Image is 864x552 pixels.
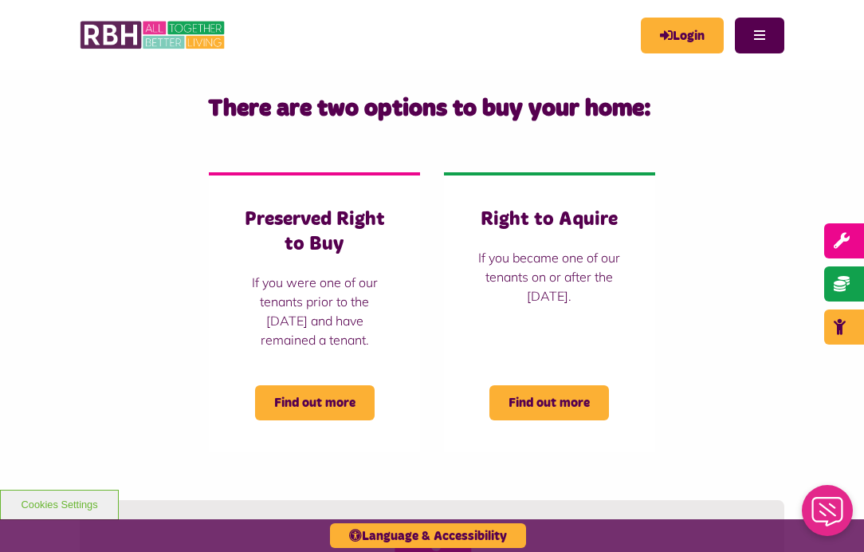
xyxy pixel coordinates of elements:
[209,172,420,452] a: Preserved Right to Buy If you were one of our tenants prior to the [DATE] and have remained a ten...
[735,18,784,53] button: Navigation
[255,385,375,420] span: Find out more
[241,273,388,349] p: If you were one of our tenants prior to the [DATE] and have remained a tenant.
[444,172,655,452] a: Right to Aquire If you became one of our tenants on or after the [DATE]. Find out more
[641,18,724,53] a: MyRBH
[241,207,388,257] h3: Preserved Right to Buy
[330,523,526,548] button: Language & Accessibility
[80,16,227,54] img: RBH
[208,97,651,120] strong: There are two options to buy your home:
[476,248,623,306] p: If you became one of our tenants on or after the [DATE].
[476,207,623,232] h3: Right to Aquire
[489,385,609,420] span: Find out more
[792,480,864,552] iframe: Netcall Web Assistant for live chat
